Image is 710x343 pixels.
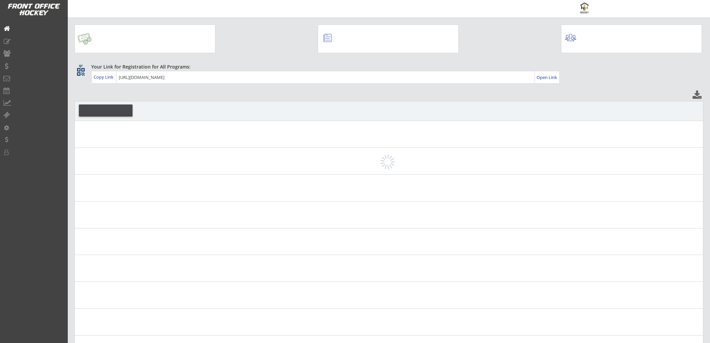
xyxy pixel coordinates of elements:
[537,75,558,80] div: Open Link
[76,67,86,77] button: qr_code
[94,74,115,80] div: Copy Link
[91,63,682,70] div: Your Link for Registration for All Programs:
[77,63,85,68] div: qr
[537,73,558,82] a: Open Link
